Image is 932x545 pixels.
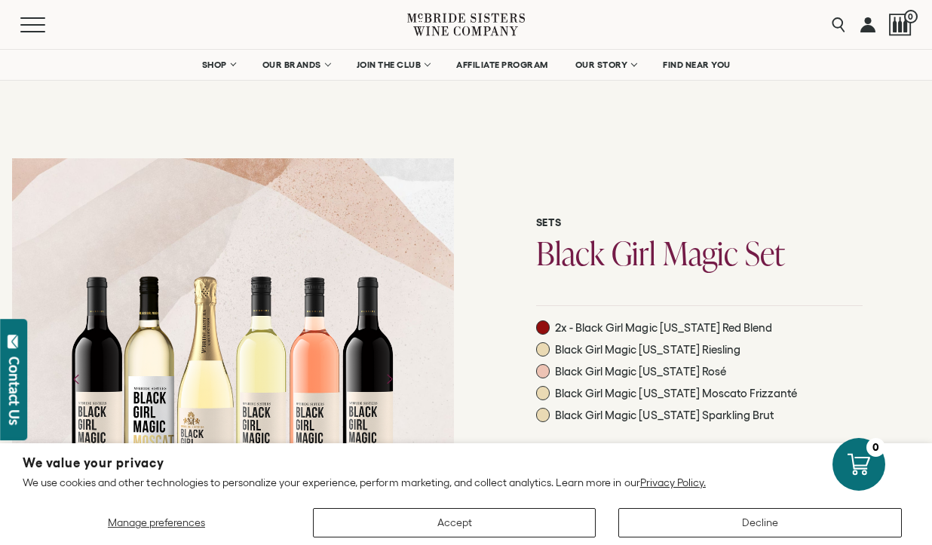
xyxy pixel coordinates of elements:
[357,60,422,70] span: JOIN THE CLUB
[456,60,548,70] span: AFFILIATE PROGRAM
[23,476,909,489] p: We use cookies and other technologies to personalize your experience, perform marketing, and coll...
[202,60,228,70] span: SHOP
[23,457,909,470] h2: We value your privacy
[575,60,628,70] span: OUR STORY
[866,438,885,457] div: 0
[555,365,726,378] span: Black Girl Magic [US_STATE] Rosé
[566,50,646,80] a: OUR STORY
[20,17,75,32] button: Mobile Menu Trigger
[108,516,205,528] span: Manage preferences
[57,360,97,399] button: Previous
[555,343,740,357] span: Black Girl Magic [US_STATE] Riesling
[23,508,290,537] button: Manage preferences
[192,50,245,80] a: SHOP
[347,50,440,80] a: JOIN THE CLUB
[555,321,772,335] span: 2x - Black Girl Magic [US_STATE] Red Blend
[7,357,22,425] div: Contact Us
[262,60,321,70] span: OUR BRANDS
[640,476,706,488] a: Privacy Policy.
[446,50,558,80] a: AFFILIATE PROGRAM
[253,50,339,80] a: OUR BRANDS
[618,508,902,537] button: Decline
[313,508,596,537] button: Accept
[555,387,797,400] span: Black Girl Magic [US_STATE] Moscato Frizzanté
[369,360,409,399] button: Next
[536,216,863,229] h6: Sets
[663,60,731,70] span: FIND NEAR YOU
[536,441,862,494] span: Keeping this bestseller in stock has turned into its own [DEMOGRAPHIC_DATA] job. All five wines i...
[555,409,774,422] span: Black Girl Magic [US_STATE] Sparkling Brut
[653,50,740,80] a: FIND NEAR YOU
[536,237,863,269] h1: Black Girl Magic Set
[904,10,918,23] span: 0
